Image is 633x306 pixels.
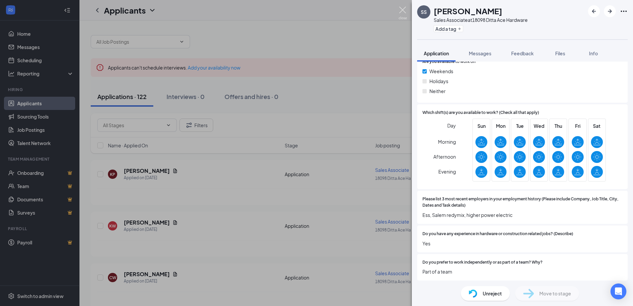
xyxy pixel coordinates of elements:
button: ArrowLeftNew [588,5,600,17]
span: Please list 3 most recent employers in your employment history (Please include Company, Job Title... [422,196,622,209]
span: Yes [422,240,622,247]
span: Evening [438,166,456,178]
span: Fri [572,122,584,129]
svg: ArrowRight [606,7,614,15]
svg: ArrowLeftNew [590,7,598,15]
button: PlusAdd a tag [434,25,463,32]
span: Ess, Salem redymix, higher power electric [422,211,622,219]
span: Weekends [429,68,453,75]
span: Sun [475,122,487,129]
span: Unreject [483,290,502,297]
span: Are you available to work on [422,59,475,65]
h1: [PERSON_NAME] [434,5,502,17]
span: Feedback [511,50,534,56]
span: Messages [469,50,491,56]
span: Info [589,50,598,56]
div: Sales Associate at 18098 Ditta Ace Hardware [434,17,528,23]
span: Part of a team [422,268,622,275]
span: Files [555,50,565,56]
div: Open Intercom Messenger [610,283,626,299]
svg: Plus [458,27,462,31]
span: Afternoon [433,151,456,163]
span: Holidays [429,77,448,85]
span: Do you prefer to work independently or as part of a team? Why? [422,259,543,266]
span: Neither [429,87,446,95]
button: ArrowRight [604,5,616,17]
span: Which shift(s) are you available to work? (Check all that apply) [422,110,539,116]
span: Mon [495,122,507,129]
span: Day [447,122,456,129]
span: Application [424,50,449,56]
span: Move to stage [539,290,571,297]
span: Sat [591,122,603,129]
span: Do you have any experience in hardware or construction related jobs? (Describe) [422,231,573,237]
div: SS [421,9,427,15]
svg: Ellipses [620,7,628,15]
span: Morning [438,136,456,148]
span: Wed [533,122,545,129]
span: Thu [552,122,564,129]
span: Tue [514,122,526,129]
